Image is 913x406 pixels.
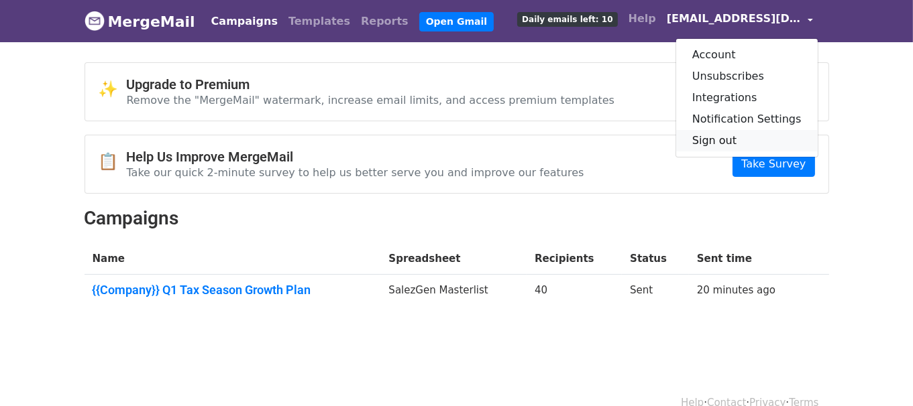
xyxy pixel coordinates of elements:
[356,8,414,35] a: Reports
[206,8,283,35] a: Campaigns
[380,275,527,311] td: SalezGen Masterlist
[733,151,814,177] a: Take Survey
[676,66,818,87] a: Unsubscribes
[512,5,623,32] a: Daily emails left: 10
[127,149,584,165] h4: Help Us Improve MergeMail
[85,11,105,31] img: MergeMail logo
[517,12,617,27] span: Daily emails left: 10
[127,93,615,107] p: Remove the "MergeMail" watermark, increase email limits, and access premium templates
[99,152,127,172] span: 📋
[676,130,818,151] a: Sign out
[623,5,661,32] a: Help
[622,243,689,275] th: Status
[85,7,195,36] a: MergeMail
[676,38,818,157] div: [EMAIL_ADDRESS][DOMAIN_NAME]
[676,44,818,66] a: Account
[527,243,622,275] th: Recipients
[846,342,913,406] iframe: Chat Widget
[85,207,829,230] h2: Campaigns
[622,275,689,311] td: Sent
[419,12,494,31] a: Open Gmail
[127,76,615,92] h4: Upgrade to Premium
[661,5,818,37] a: [EMAIL_ADDRESS][DOMAIN_NAME]
[689,243,808,275] th: Sent time
[676,87,818,109] a: Integrations
[676,109,818,130] a: Notification Settings
[127,165,584,180] p: Take our quick 2-minute survey to help us better serve you and improve our features
[697,284,775,296] a: 20 minutes ago
[527,275,622,311] td: 40
[283,8,356,35] a: Templates
[99,80,127,99] span: ✨
[93,283,373,297] a: {{Company}} Q1 Tax Season Growth Plan
[667,11,801,27] span: [EMAIL_ADDRESS][DOMAIN_NAME]
[85,243,381,275] th: Name
[380,243,527,275] th: Spreadsheet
